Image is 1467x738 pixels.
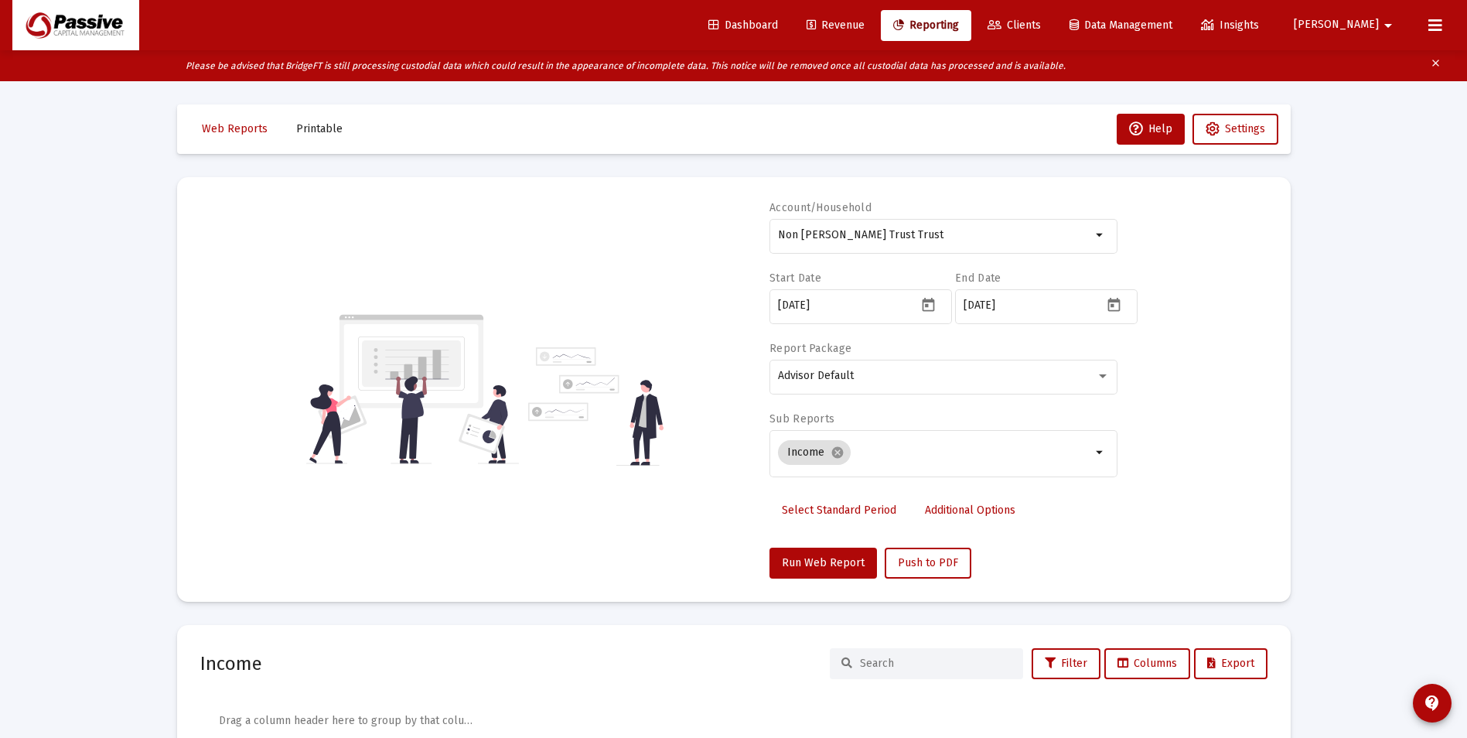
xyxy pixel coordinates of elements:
[831,446,844,460] mat-icon: cancel
[1189,10,1271,41] a: Insights
[1104,648,1190,679] button: Columns
[778,437,1091,468] mat-chip-list: Selection
[769,342,851,355] label: Report Package
[1225,122,1265,135] span: Settings
[1091,226,1110,244] mat-icon: arrow_drop_down
[1430,54,1441,77] mat-icon: clear
[1379,10,1397,41] mat-icon: arrow_drop_down
[1091,443,1110,462] mat-icon: arrow_drop_down
[696,10,790,41] a: Dashboard
[1117,114,1185,145] button: Help
[778,440,851,465] mat-chip: Income
[306,313,519,466] img: reporting
[769,412,834,425] label: Sub Reports
[778,369,854,382] span: Advisor Default
[881,10,971,41] a: Reporting
[769,272,821,285] label: Start Date
[24,10,128,41] img: Dashboard
[189,114,280,145] button: Web Reports
[1117,657,1177,670] span: Columns
[964,299,1103,312] input: Select a date
[1275,9,1416,40] button: [PERSON_NAME]
[794,10,877,41] a: Revenue
[975,10,1053,41] a: Clients
[860,657,1012,670] input: Search
[778,229,1091,241] input: Search or select an account or household
[1294,19,1379,32] span: [PERSON_NAME]
[769,201,872,214] label: Account/Household
[202,122,268,135] span: Web Reports
[782,556,865,569] span: Run Web Report
[955,272,1001,285] label: End Date
[1045,657,1087,670] span: Filter
[200,651,262,676] h2: Income
[778,299,917,312] input: Select a date
[769,548,877,579] button: Run Web Report
[284,114,355,145] button: Printable
[1207,657,1254,670] span: Export
[1194,648,1267,679] button: Export
[1057,10,1185,41] a: Data Management
[296,122,343,135] span: Printable
[1032,648,1100,679] button: Filter
[782,504,896,517] span: Select Standard Period
[885,548,971,579] button: Push to PDF
[1129,122,1172,135] span: Help
[1192,114,1278,145] button: Settings
[708,19,778,32] span: Dashboard
[1070,19,1172,32] span: Data Management
[1423,694,1441,712] mat-icon: contact_support
[925,504,1015,517] span: Additional Options
[917,293,940,316] button: Open calendar
[1103,293,1125,316] button: Open calendar
[893,19,959,32] span: Reporting
[988,19,1041,32] span: Clients
[219,708,473,734] div: Drag a column header here to group by that column
[898,556,958,569] span: Push to PDF
[1201,19,1259,32] span: Insights
[528,347,664,466] img: reporting-alt
[186,60,1066,71] i: Please be advised that BridgeFT is still processing custodial data which could result in the appe...
[807,19,865,32] span: Revenue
